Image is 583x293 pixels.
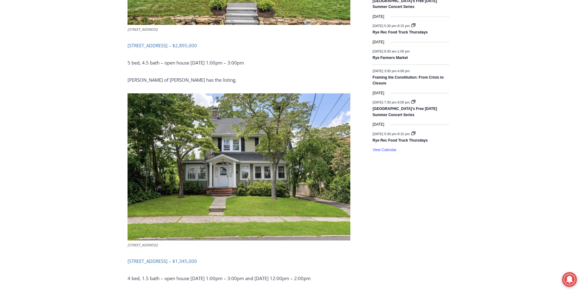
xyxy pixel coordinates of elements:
[128,275,350,282] p: 4 bed, 1.5 bath – open house [DATE] 1:00pm – 3:00pm and [DATE] 12:00pm – 2:00pm
[372,39,384,45] time: [DATE]
[372,122,384,127] time: [DATE]
[372,49,396,53] span: [DATE] 8:30 am
[397,24,410,28] span: 8:15 pm
[72,52,74,58] div: 6
[372,69,396,73] span: [DATE] 3:00 pm
[372,132,411,135] time: -
[372,138,427,143] a: Rye Rec Food Truck Thursdays
[372,24,411,28] time: -
[128,59,350,66] p: 5 bed, 4.5 bath – open house [DATE] 1:00pm – 3:00pm
[372,14,384,20] time: [DATE]
[5,62,79,76] h4: [PERSON_NAME] Read Sanctuary Fall Fest: [DATE]
[397,69,410,73] span: 4:00 pm
[128,93,350,240] img: 15 Roosevelt Avenue, Rye
[372,69,410,73] time: -
[372,56,408,61] a: Rye Farmers Market
[372,75,443,86] a: Framing the Constitution: From Crisis to Closure
[372,100,411,104] time: -
[128,258,197,264] a: [STREET_ADDRESS] – $1,345,000
[397,49,410,53] span: 1:00 pm
[372,90,384,96] time: [DATE]
[128,42,197,49] a: [STREET_ADDRESS] – $2,895,000
[372,107,437,117] a: [GEOGRAPHIC_DATA]’s Free [DATE] Summer Concert Series
[372,132,396,135] span: [DATE] 5:30 pm
[128,242,350,248] figcaption: [STREET_ADDRESS]
[161,61,285,75] span: Intern @ [DOMAIN_NAME]
[148,60,298,76] a: Intern @ [DOMAIN_NAME]
[128,76,350,84] p: [PERSON_NAME] of [PERSON_NAME] has the listing.
[372,30,427,35] a: Rye Rec Food Truck Thursdays
[69,52,70,58] div: /
[372,100,396,104] span: [DATE] 7:30 pm
[397,132,410,135] span: 8:15 pm
[155,0,290,60] div: "We would have speakers with experience in local journalism speak to us about their experiences a...
[372,49,410,53] time: -
[64,52,67,58] div: 5
[63,38,87,73] div: "[PERSON_NAME]'s draw is the fine variety of pristine raw fish kept on hand"
[2,63,60,87] span: Open Tues. - Sun. [PHONE_NUMBER]
[128,27,350,32] figcaption: [STREET_ADDRESS]
[64,18,86,50] div: unique DIY crafts
[0,62,62,76] a: Open Tues. - Sun. [PHONE_NUMBER]
[372,148,396,152] a: View Calendar
[372,24,396,28] span: [DATE] 5:30 pm
[397,100,410,104] span: 9:00 pm
[0,61,89,76] a: [PERSON_NAME] Read Sanctuary Fall Fest: [DATE]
